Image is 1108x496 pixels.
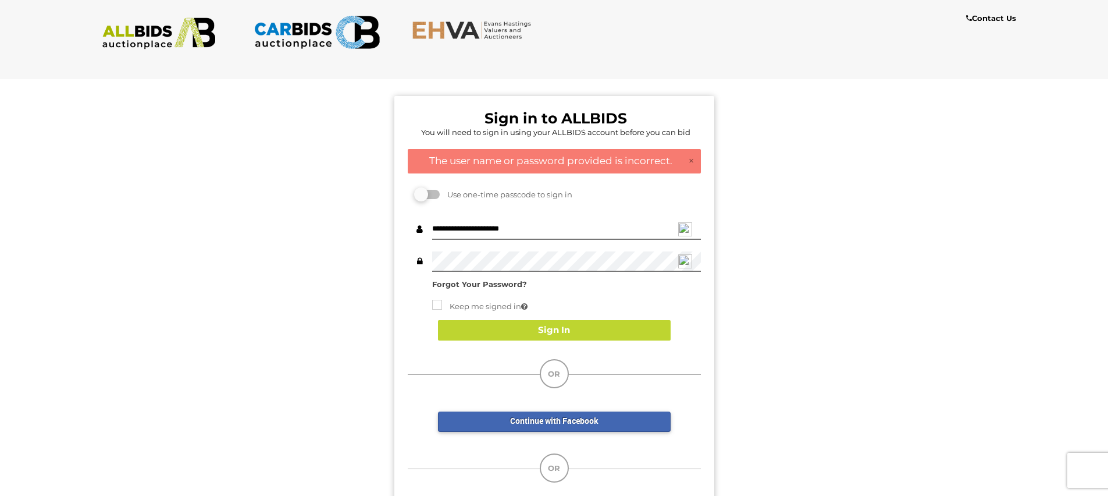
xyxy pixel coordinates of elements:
[540,454,569,483] div: OR
[438,320,671,341] button: Sign In
[432,279,527,289] a: Forgot Your Password?
[438,412,671,432] a: Continue with Facebook
[678,254,692,268] img: npw-badge-icon-locked.svg
[966,12,1019,25] a: Contact Us
[412,20,538,40] img: EHVA.com.au
[688,155,694,167] a: ×
[432,300,528,313] label: Keep me signed in
[540,359,569,388] div: OR
[966,13,1016,23] b: Contact Us
[484,109,627,127] b: Sign in to ALLBIDS
[441,190,572,199] span: Use one-time passcode to sign in
[678,222,692,236] img: npw-badge-icon-locked.svg
[411,128,701,136] h5: You will need to sign in using your ALLBIDS account before you can bid
[254,12,380,53] img: CARBIDS.com.au
[96,17,222,49] img: ALLBIDS.com.au
[414,155,694,166] h4: The user name or password provided is incorrect.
